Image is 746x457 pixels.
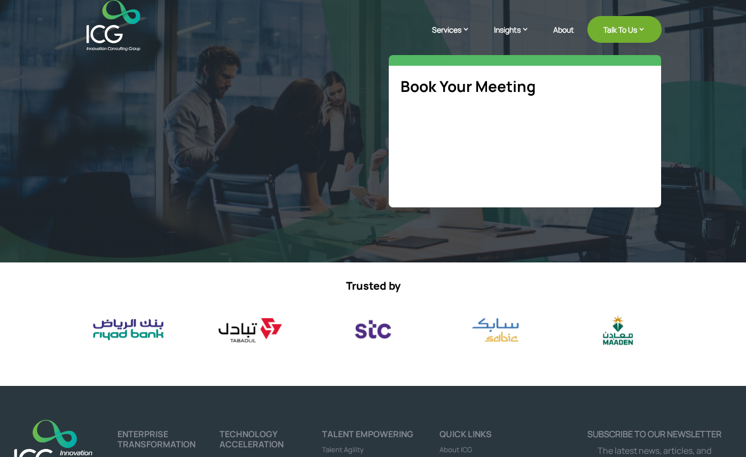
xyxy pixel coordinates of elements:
div: 5 / 17 [84,312,171,348]
img: maaden logo [574,312,661,348]
h4: Talent Empowering [322,429,425,444]
img: sabic logo [452,312,539,348]
img: riyad bank [84,312,171,348]
img: tabadul logo [207,312,294,348]
h4: Quick links [439,429,577,444]
h4: TECHNOLOGY ACCELERATION [219,429,322,454]
h4: ENTERPRISE TRANSFORMATION [117,429,220,454]
a: Talk To Us [587,16,662,43]
a: Services [432,24,481,51]
a: Insights [494,24,540,51]
div: 6 / 17 [207,312,294,348]
img: stc logo [329,312,417,348]
a: About ICG [439,445,472,454]
p: Subscribe to our newsletter [578,429,731,439]
iframe: Form 0 [401,115,649,196]
a: Talent Agility [322,445,364,454]
a: About [553,26,574,51]
p: Trusted by [85,280,662,292]
div: 9 / 17 [574,312,661,348]
div: 8 / 17 [452,312,539,348]
div: 7 / 17 [329,312,417,348]
h5: Book Your Meeting [401,78,649,101]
